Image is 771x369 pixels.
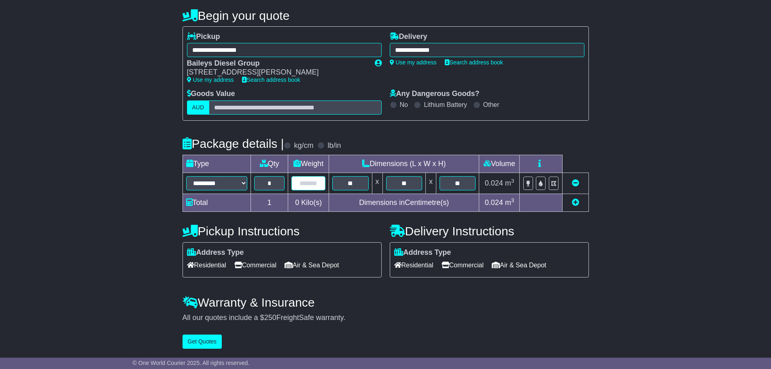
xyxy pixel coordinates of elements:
[183,194,251,211] td: Total
[400,101,408,109] label: No
[479,155,520,173] td: Volume
[187,77,234,83] a: Use my address
[483,101,499,109] label: Other
[251,155,288,173] td: Qty
[187,100,210,115] label: AUD
[183,224,382,238] h4: Pickup Instructions
[288,194,329,211] td: Kilo(s)
[390,59,437,66] a: Use my address
[390,32,427,41] label: Delivery
[285,259,339,271] span: Air & Sea Depot
[288,155,329,173] td: Weight
[511,197,514,203] sup: 3
[183,9,589,22] h4: Begin your quote
[133,360,250,366] span: © One World Courier 2025. All rights reserved.
[390,224,589,238] h4: Delivery Instructions
[485,179,503,187] span: 0.024
[425,173,436,194] td: x
[295,198,299,207] span: 0
[572,179,579,187] a: Remove this item
[394,259,433,271] span: Residential
[492,259,546,271] span: Air & Sea Depot
[329,194,479,211] td: Dimensions in Centimetre(s)
[183,314,589,322] div: All our quotes include a $ FreightSafe warranty.
[183,296,589,309] h4: Warranty & Insurance
[187,59,367,68] div: Baileys Diesel Group
[187,248,244,257] label: Address Type
[372,173,382,194] td: x
[505,198,514,207] span: m
[329,155,479,173] td: Dimensions (L x W x H)
[242,77,300,83] a: Search address book
[187,32,220,41] label: Pickup
[327,141,341,150] label: lb/in
[445,59,503,66] a: Search address book
[183,155,251,173] td: Type
[394,248,451,257] label: Address Type
[183,137,284,150] h4: Package details |
[505,179,514,187] span: m
[183,335,222,349] button: Get Quotes
[572,198,579,207] a: Add new item
[187,90,235,98] label: Goods Value
[442,259,484,271] span: Commercial
[187,68,367,77] div: [STREET_ADDRESS][PERSON_NAME]
[294,141,313,150] label: kg/cm
[251,194,288,211] td: 1
[485,198,503,207] span: 0.024
[390,90,480,98] label: Any Dangerous Goods?
[187,259,226,271] span: Residential
[511,178,514,184] sup: 3
[424,101,467,109] label: Lithium Battery
[234,259,276,271] span: Commercial
[264,314,276,322] span: 250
